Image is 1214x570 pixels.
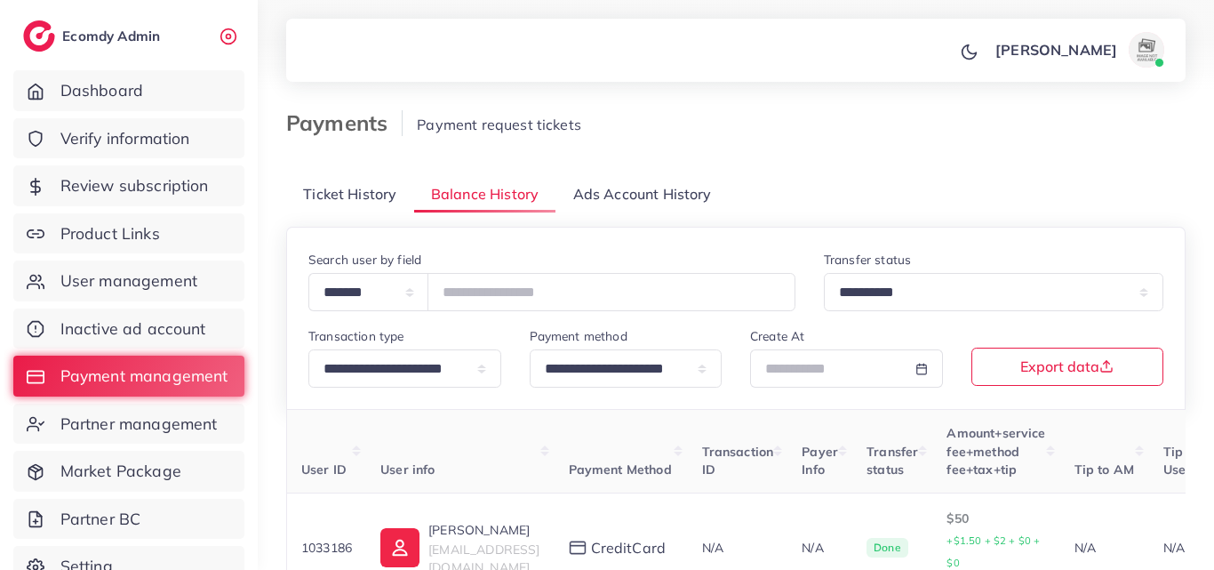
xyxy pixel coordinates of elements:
span: Done [867,538,908,558]
span: Inactive ad account [60,317,206,341]
a: Inactive ad account [13,309,244,349]
span: Market Package [60,460,181,483]
a: Market Package [13,451,244,492]
span: Payment management [60,365,228,388]
img: avatar [1129,32,1164,68]
label: Transfer status [824,251,911,269]
img: ic-user-info.36bf1079.svg [380,528,419,567]
h2: Ecomdy Admin [62,28,164,44]
p: [PERSON_NAME] [428,519,539,541]
p: 1033186 [301,537,352,558]
span: Review subscription [60,174,209,197]
span: Export data [1020,359,1114,373]
span: Verify information [60,127,190,150]
span: Transaction ID [702,444,774,478]
a: [PERSON_NAME]avatar [986,32,1171,68]
a: Partner BC [13,499,244,540]
a: User management [13,261,244,301]
a: Partner management [13,404,244,445]
span: Partner management [60,413,218,436]
h3: Payments [286,110,403,136]
label: Search user by field [308,251,421,269]
span: Payer Info [802,444,838,478]
label: Payment method [530,327,627,345]
span: creditCard [591,538,667,558]
a: Dashboard [13,70,244,111]
span: Tip to AM [1074,462,1134,478]
label: Create At [750,327,804,345]
img: logo [23,20,55,52]
span: Product Links [60,222,160,245]
p: N/A [802,537,838,558]
span: Dashboard [60,79,143,102]
span: Partner BC [60,508,141,531]
a: logoEcomdy Admin [23,20,164,52]
span: Tip by User [1163,444,1202,478]
span: Amount+service fee+method fee+tax+tip [946,425,1045,478]
p: [PERSON_NAME] [995,39,1117,60]
span: User ID [301,462,347,478]
a: Verify information [13,118,244,159]
button: Export data [971,348,1164,386]
span: User management [60,269,197,293]
p: N/A [1074,537,1135,558]
span: Balance History [431,184,539,205]
span: Ads Account History [573,184,712,205]
small: +$1.50 + $2 + $0 + $0 [946,534,1040,569]
img: payment [569,541,587,556]
span: Transfer status [867,444,918,478]
a: Payment management [13,356,244,397]
span: N/A [702,540,723,556]
span: User info [380,462,435,478]
a: Product Links [13,213,244,254]
span: Ticket History [303,184,396,205]
span: Payment request tickets [417,116,581,133]
label: Transaction type [308,327,404,345]
span: Payment Method [569,462,672,478]
a: Review subscription [13,165,244,206]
